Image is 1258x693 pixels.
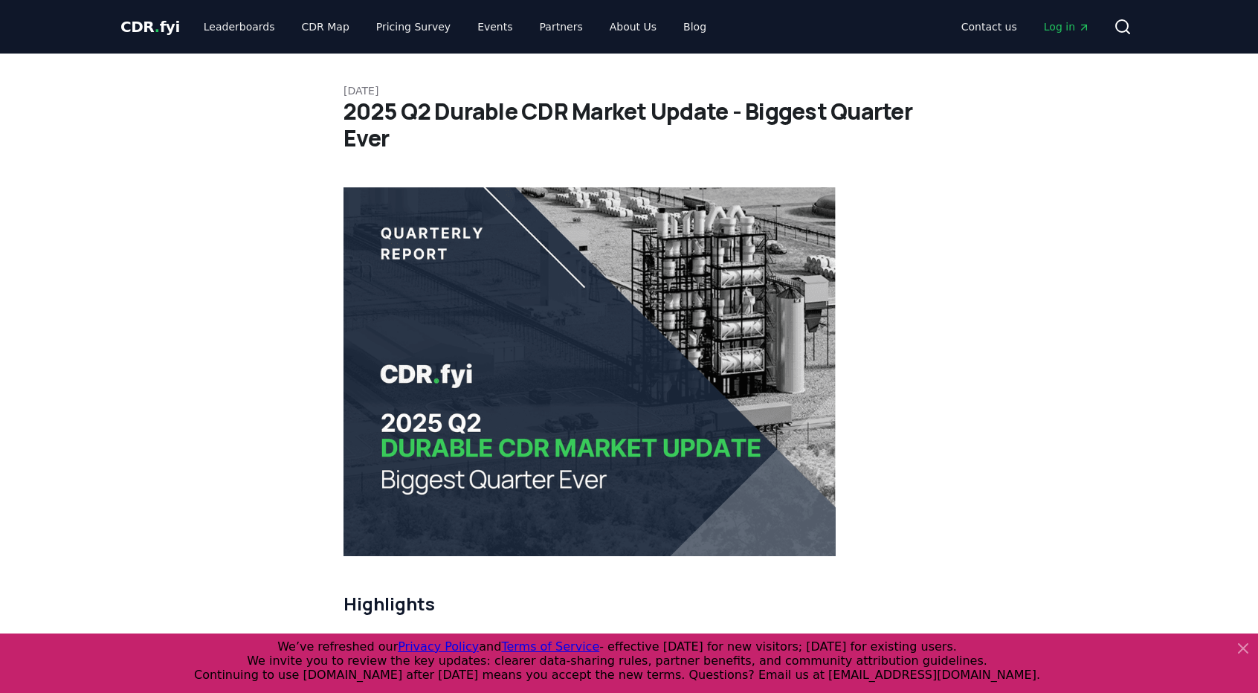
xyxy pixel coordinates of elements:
a: Pricing Survey [364,13,462,40]
a: CDR Map [290,13,361,40]
h1: 2025 Q2 Durable CDR Market Update - Biggest Quarter Ever [343,98,915,152]
p: [DATE] [343,83,915,98]
nav: Main [949,13,1102,40]
a: Blog [671,13,718,40]
a: Leaderboards [192,13,287,40]
a: Contact us [949,13,1029,40]
span: . [155,18,160,36]
a: Events [465,13,524,40]
nav: Main [192,13,718,40]
h2: Highlights [343,592,836,616]
a: About Us [598,13,668,40]
span: Log in [1044,19,1090,34]
span: CDR fyi [120,18,180,36]
img: blog post image [343,187,836,556]
a: Log in [1032,13,1102,40]
a: Partners [528,13,595,40]
a: CDR.fyi [120,16,180,37]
